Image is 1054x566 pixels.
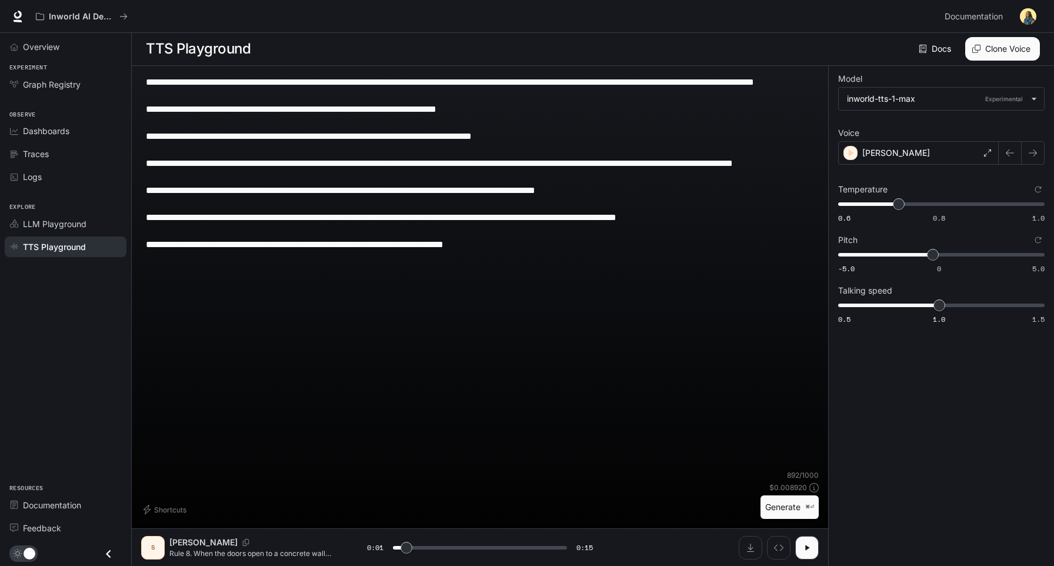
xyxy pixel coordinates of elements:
a: LLM Playground [5,214,126,234]
span: LLM Playground [23,218,86,230]
p: Model [838,75,862,83]
span: Documentation [945,9,1003,24]
button: Clone Voice [965,37,1040,61]
a: Overview [5,36,126,57]
a: Dashboards [5,121,126,141]
a: Documentation [5,495,126,515]
button: Reset to default [1032,183,1045,196]
a: Logs [5,167,126,187]
button: All workspaces [31,5,133,28]
button: User avatar [1016,5,1040,28]
button: Close drawer [95,542,122,566]
p: Rule 8. When the doors open to a concrete wall and sand pours in, do not touch it — it is not rea... [169,548,339,558]
p: [PERSON_NAME] [169,537,238,548]
p: $ 0.008920 [769,482,807,492]
span: 1.0 [1032,213,1045,223]
a: Documentation [940,5,1012,28]
span: Dashboards [23,125,69,137]
span: Logs [23,171,42,183]
p: [PERSON_NAME] [862,147,930,159]
button: Download audio [739,536,762,560]
p: 892 / 1000 [787,470,819,480]
p: Inworld AI Demos [49,12,115,22]
span: -5.0 [838,264,855,274]
span: Overview [23,41,59,53]
p: Pitch [838,236,858,244]
div: inworld-tts-1-max [847,93,1025,105]
span: 0 [937,264,941,274]
span: 1.0 [933,314,945,324]
button: Inspect [767,536,791,560]
span: 0.5 [838,314,850,324]
button: Generate⌘⏎ [761,495,819,520]
div: inworld-tts-1-maxExperimental [839,88,1044,110]
span: Documentation [23,499,81,511]
p: Temperature [838,185,888,194]
span: 5.0 [1032,264,1045,274]
span: 0:15 [576,542,593,554]
span: Feedback [23,522,61,534]
button: Reset to default [1032,234,1045,247]
a: Feedback [5,518,126,538]
span: 0.6 [838,213,850,223]
a: TTS Playground [5,237,126,257]
button: Copy Voice ID [238,539,254,546]
span: TTS Playground [23,241,86,253]
p: Talking speed [838,287,892,295]
span: Traces [23,148,49,160]
p: Voice [838,129,859,137]
a: Graph Registry [5,74,126,95]
span: 0:01 [367,542,383,554]
span: Dark mode toggle [24,547,35,560]
h1: TTS Playground [146,37,251,61]
img: User avatar [1020,8,1036,25]
a: Traces [5,144,126,164]
span: 0.8 [933,213,945,223]
p: ⌘⏎ [805,504,814,511]
a: Docs [916,37,956,61]
span: 1.5 [1032,314,1045,324]
p: Experimental [983,94,1025,104]
button: Shortcuts [141,500,191,519]
span: Graph Registry [23,78,81,91]
div: S [144,538,162,557]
